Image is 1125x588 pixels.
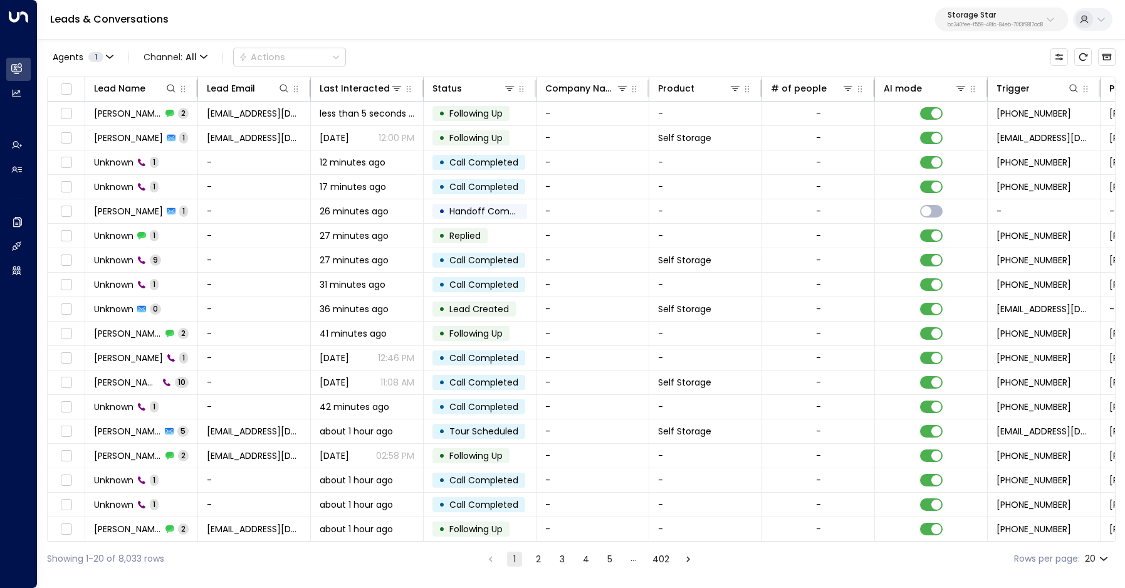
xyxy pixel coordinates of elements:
[816,205,821,218] div: -
[536,346,649,370] td: -
[449,303,509,315] span: Lead Created
[58,253,74,268] span: Toggle select row
[449,278,518,291] span: Call Completed
[997,254,1071,266] span: +19157780861
[88,52,103,62] span: 1
[536,297,649,321] td: -
[816,352,821,364] div: -
[94,327,162,340] span: Megan Perkins
[997,132,1091,144] span: no-reply-facilities@sparefoot.com
[150,303,161,314] span: 0
[178,108,189,118] span: 2
[816,107,821,120] div: -
[320,229,389,242] span: 27 minutes ago
[320,254,389,266] span: 27 minutes ago
[320,107,414,120] span: less than 5 seconds ago
[53,53,83,61] span: Agents
[139,48,212,66] button: Channel:All
[816,401,821,413] div: -
[816,498,821,511] div: -
[649,175,762,199] td: -
[94,81,145,96] div: Lead Name
[884,81,967,96] div: AI mode
[150,401,159,412] span: 1
[816,132,821,144] div: -
[198,468,311,492] td: -
[649,150,762,174] td: -
[649,273,762,297] td: -
[449,449,503,462] span: Following Up
[1014,552,1080,565] label: Rows per page:
[320,303,389,315] span: 36 minutes ago
[94,278,133,291] span: Unknown
[439,470,445,491] div: •
[94,303,133,315] span: Unknown
[150,279,159,290] span: 1
[449,376,518,389] span: Call Completed
[649,517,762,541] td: -
[649,224,762,248] td: -
[1098,48,1116,66] button: Archived Leads
[150,157,159,167] span: 1
[997,474,1071,486] span: +17372775859
[536,517,649,541] td: -
[58,350,74,366] span: Toggle select row
[997,401,1071,413] span: +17372622128
[94,181,133,193] span: Unknown
[380,376,414,389] p: 11:08 AM
[658,81,694,96] div: Product
[449,523,503,535] span: Following Up
[449,132,503,144] span: Following Up
[997,449,1071,462] span: +12096727074
[94,449,162,462] span: Trinity Adams
[439,494,445,515] div: •
[658,425,711,438] span: Self Storage
[58,204,74,219] span: Toggle select row
[58,522,74,537] span: Toggle select row
[536,444,649,468] td: -
[378,352,414,364] p: 12:46 PM
[432,81,516,96] div: Status
[439,347,445,369] div: •
[320,449,349,462] span: Sep 21, 2025
[198,199,311,223] td: -
[58,375,74,391] span: Toggle select row
[94,205,163,218] span: John Doe
[239,51,285,63] div: Actions
[58,399,74,415] span: Toggle select row
[650,552,672,567] button: Go to page 402
[58,448,74,464] span: Toggle select row
[58,106,74,122] span: Toggle select row
[536,126,649,150] td: -
[439,274,445,295] div: •
[997,229,1071,242] span: +19157780861
[320,523,393,535] span: about 1 hour ago
[658,254,711,266] span: Self Storage
[997,278,1071,291] span: +17372774303
[198,493,311,517] td: -
[207,523,301,535] span: KSHELDRICK94@GMAIL.COM
[681,552,696,567] button: Go to next page
[379,132,414,144] p: 12:00 PM
[233,48,346,66] button: Actions
[207,425,301,438] span: trinityadams0409@gmail.com
[94,376,159,389] span: Megan Perkins
[94,81,177,96] div: Lead Name
[320,376,349,389] span: Yesterday
[94,498,133,511] span: Unknown
[320,156,385,169] span: 12 minutes ago
[997,376,1071,389] span: +13852229488
[58,179,74,195] span: Toggle select row
[432,81,462,96] div: Status
[150,230,159,241] span: 1
[649,468,762,492] td: -
[207,449,301,462] span: trinityadams0409@gmail.com
[198,150,311,174] td: -
[816,523,821,535] div: -
[439,249,445,271] div: •
[94,107,162,120] span: John Pimentel
[94,352,163,364] span: Megan Perkins
[449,205,538,218] span: Handoff Completed
[649,444,762,468] td: -
[816,474,821,486] div: -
